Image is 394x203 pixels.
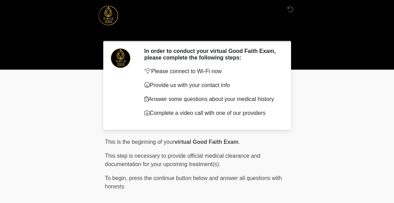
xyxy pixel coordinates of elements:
[144,109,279,117] p: Complete a video call with one of our providers
[175,139,239,145] strong: virtual Good Faith Exam
[105,175,129,181] span: To begin,
[144,67,279,76] p: Please connect to Wi-Fi now
[144,48,279,61] h2: In order to conduct your virtual Good Faith Exam, please complete the following steps:
[239,139,240,145] span: .
[105,153,260,167] span: This step is necessary to provide official medical clearance and documentation for your upcoming ...
[98,5,119,26] img: Thrive Infusions & MedSpa Logo
[105,175,282,189] span: press the continue button below and answer all questions with honesty.
[105,139,175,145] span: This is the beginning of your
[100,25,295,38] h1: ‎ ‎
[144,81,279,89] p: Provide us with your contact info
[144,95,279,103] p: Answer some questions about your medical history
[110,48,131,69] img: Agent Avatar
